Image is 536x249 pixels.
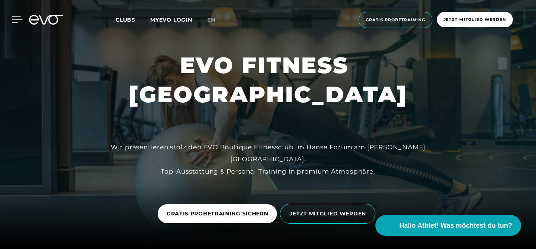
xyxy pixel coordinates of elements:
[116,16,150,23] a: Clubs
[150,16,192,23] a: MYEVO LOGIN
[366,17,425,23] span: Gratis Probetraining
[207,16,215,23] span: en
[289,210,366,218] span: JETZT MITGLIED WERDEN
[100,141,436,177] div: Wir präsentieren stolz den EVO Boutique Fitnessclub im Hanse Forum am [PERSON_NAME][GEOGRAPHIC_DA...
[207,16,224,24] a: en
[167,210,268,218] span: GRATIS PROBETRAINING SICHERN
[356,12,435,28] a: Gratis Probetraining
[158,199,280,229] a: GRATIS PROBETRAINING SICHERN
[280,198,378,229] a: JETZT MITGLIED WERDEN
[435,12,515,28] a: Jetzt Mitglied werden
[116,16,135,23] span: Clubs
[375,215,521,236] button: Hallo Athlet! Was möchtest du tun?
[129,51,407,109] h1: EVO FITNESS [GEOGRAPHIC_DATA]
[444,16,506,23] span: Jetzt Mitglied werden
[399,221,512,231] span: Hallo Athlet! Was möchtest du tun?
